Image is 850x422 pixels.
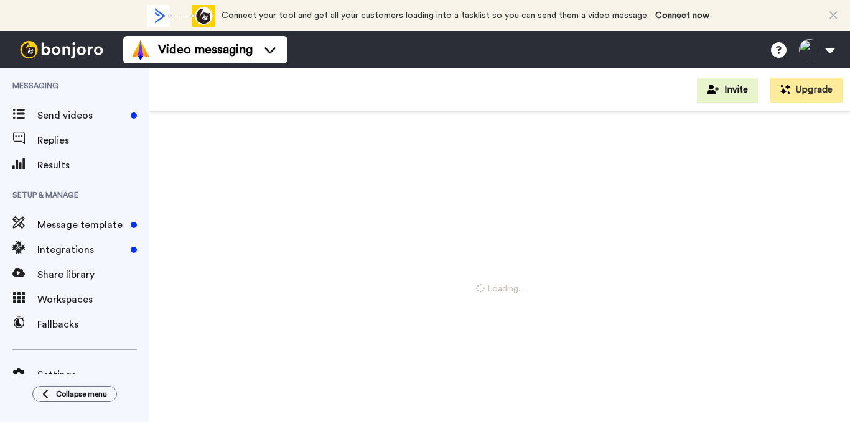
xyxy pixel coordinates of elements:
a: Connect now [655,11,709,20]
button: Collapse menu [32,386,117,402]
span: Send videos [37,108,126,123]
img: bj-logo-header-white.svg [15,41,108,58]
span: Replies [37,133,149,148]
span: Share library [37,267,149,282]
span: Loading... [476,283,524,295]
img: vm-color.svg [131,40,151,60]
button: Invite [697,78,758,103]
span: Settings [37,367,149,382]
span: Fallbacks [37,317,149,332]
div: animation [147,5,215,27]
span: Collapse menu [56,389,107,399]
span: Integrations [37,242,126,257]
span: Workspaces [37,292,149,307]
button: Upgrade [770,78,843,103]
span: Results [37,158,149,173]
span: Video messaging [158,41,253,58]
span: Connect your tool and get all your customers loading into a tasklist so you can send them a video... [222,11,649,20]
span: Message template [37,218,126,232]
